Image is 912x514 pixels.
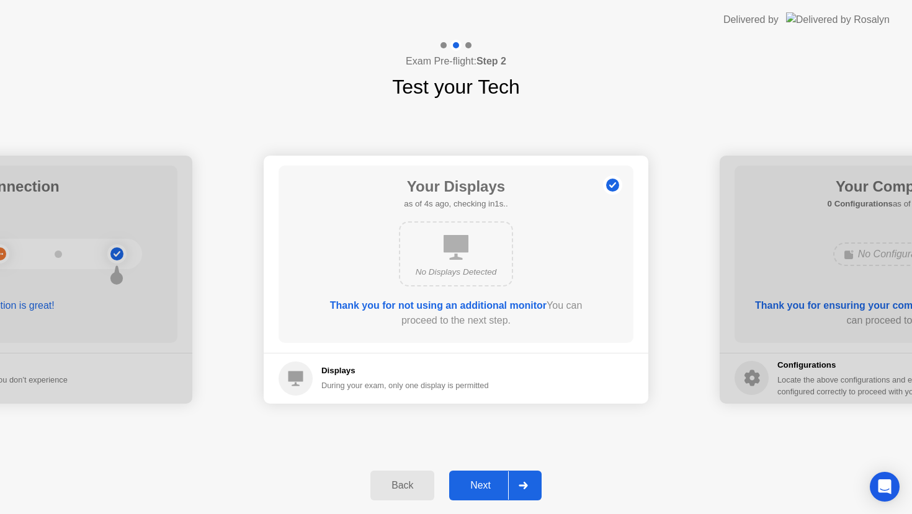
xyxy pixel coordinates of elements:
[374,480,431,491] div: Back
[392,72,520,102] h1: Test your Tech
[453,480,508,491] div: Next
[370,471,434,500] button: Back
[404,175,507,198] h1: Your Displays
[476,56,506,66] b: Step 2
[330,300,547,311] b: Thank you for not using an additional monitor
[723,12,779,27] div: Delivered by
[404,198,507,210] h5: as of 4s ago, checking in1s..
[449,471,542,500] button: Next
[321,379,489,391] div: During your exam, only one display is permitted
[321,365,489,377] h5: Displays
[786,12,890,27] img: Delivered by Rosalyn
[410,266,502,278] div: No Displays Detected
[406,54,506,69] h4: Exam Pre-flight:
[314,298,598,328] div: You can proceed to the next step.
[870,472,900,502] div: Open Intercom Messenger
